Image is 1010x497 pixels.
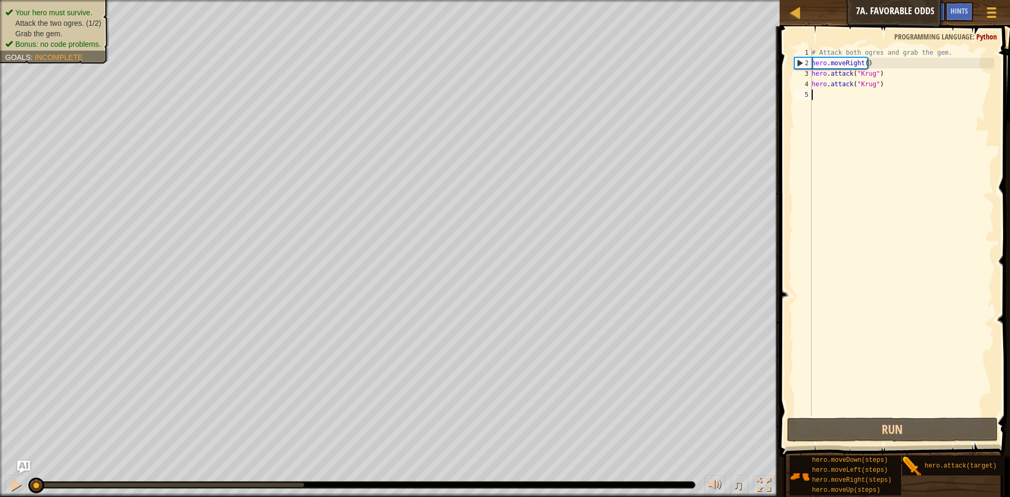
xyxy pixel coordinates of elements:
span: Your hero must survive. [15,8,93,17]
span: Python [976,32,997,42]
button: Adjust volume [704,475,725,497]
span: Bonus: no code problems. [15,40,101,48]
span: Ask AI [922,6,940,16]
span: hero.moveDown(steps) [812,457,888,464]
li: Your hero must survive. [5,7,101,18]
div: 2 [795,58,812,68]
span: Attack the two ogres. (1/2) [15,19,101,27]
li: Bonus: no code problems. [5,39,101,49]
span: ♫ [733,477,743,493]
img: portrait.png [790,466,810,486]
div: 3 [794,68,812,79]
span: Hints [951,6,968,16]
span: hero.moveRight(steps) [812,476,892,484]
button: Ask AI [917,2,945,22]
button: Toggle fullscreen [753,475,774,497]
div: 4 [794,79,812,89]
span: hero.moveUp(steps) [812,486,881,494]
span: Programming language [894,32,973,42]
span: : [31,53,35,62]
span: : [973,32,976,42]
span: hero.moveLeft(steps) [812,466,888,474]
span: Incomplete [35,53,83,62]
button: Ask AI [17,461,30,473]
div: 5 [794,89,812,100]
button: Show game menu [978,2,1005,27]
img: portrait.png [902,457,922,476]
button: Ctrl + P: Pause [5,475,26,497]
div: 1 [794,47,812,58]
button: ♫ [731,475,749,497]
button: Run [787,418,998,442]
li: Grab the gem. [5,28,101,39]
li: Attack the two ogres. [5,18,101,28]
span: Grab the gem. [15,29,63,38]
span: Goals [5,53,31,62]
span: hero.attack(target) [925,462,997,470]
